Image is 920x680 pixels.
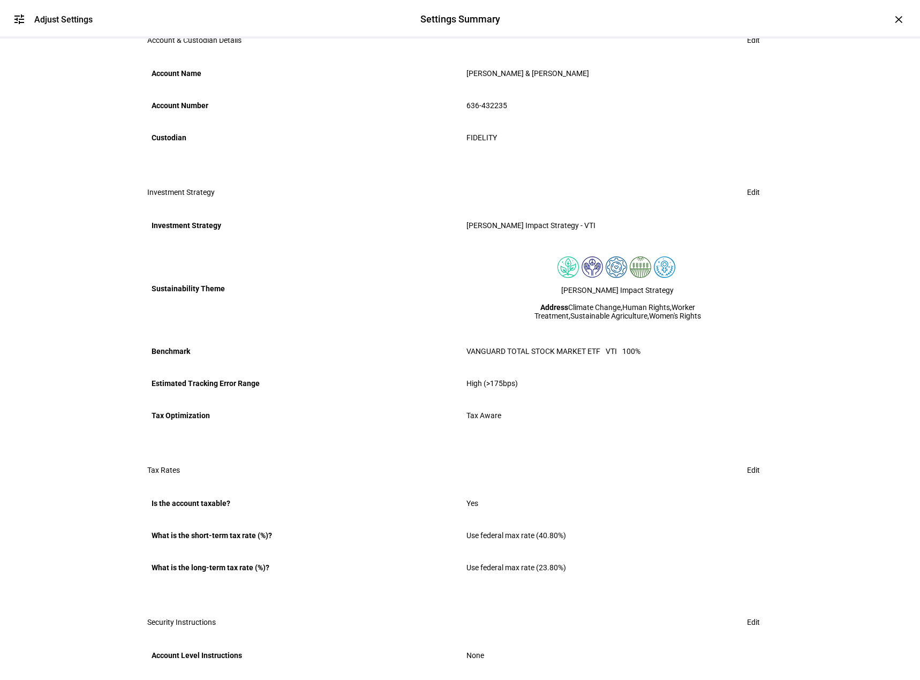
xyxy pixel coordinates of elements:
[152,65,454,82] div: Account Name
[606,345,622,357] td: VTI
[606,256,627,278] img: workerTreatment.colored.svg
[147,466,180,474] h3: Tax Rates
[630,256,651,278] img: sustainableAgriculture.colored.svg
[152,407,454,424] div: Tax Optimization
[152,97,454,114] div: Account Number
[654,256,675,278] img: womensRights.colored.svg
[734,182,773,203] button: Edit
[466,286,768,294] div: [PERSON_NAME] Impact Strategy
[466,69,589,78] span: [PERSON_NAME] & [PERSON_NAME]
[622,345,640,357] td: 100%
[466,411,501,420] span: Tax Aware
[747,29,760,51] span: Edit
[734,459,773,481] button: Edit
[152,559,454,576] div: What is the long-term tax rate (%)?
[152,495,454,512] div: Is the account taxable?
[147,188,215,197] h3: Investment Strategy
[152,129,454,146] div: Custodian
[152,647,454,664] div: Account Level Instructions
[34,14,93,25] div: Adjust Settings
[152,217,454,234] div: Investment Strategy
[466,133,497,142] span: FIDELITY
[152,527,454,544] div: What is the short-term tax rate (%)?
[534,303,695,320] span: Worker Treatment ,
[540,303,568,312] b: Address
[649,312,701,320] span: Women's Rights
[747,459,760,481] span: Edit
[747,182,760,203] span: Edit
[152,375,454,392] div: Estimated Tracking Error Range
[466,499,478,508] span: Yes
[570,312,649,320] span: Sustainable Agriculture ,
[734,611,773,633] button: Edit
[466,379,518,388] span: High (>175bps)
[466,651,484,660] span: None
[557,256,579,278] img: climateChange.colored.svg
[147,36,242,44] h3: Account & Custodian Details
[734,29,773,51] button: Edit
[147,618,216,626] h3: Security Instructions
[582,256,603,278] img: humanRights.colored.svg
[152,280,454,297] div: Sustainability Theme
[747,611,760,633] span: Edit
[466,101,507,110] span: 636-432235
[890,11,907,28] div: ×
[13,13,26,26] mat-icon: tune
[622,303,672,312] span: Human Rights ,
[568,303,622,312] span: Climate Change ,
[466,345,606,357] td: VANGUARD TOTAL STOCK MARKET ETF
[466,563,566,572] span: Use federal max rate (23.80%)
[466,531,566,540] span: Use federal max rate (40.80%)
[420,12,500,26] div: Settings Summary
[152,343,454,360] div: Benchmark
[466,221,595,230] span: [PERSON_NAME] Impact Strategy - VTI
